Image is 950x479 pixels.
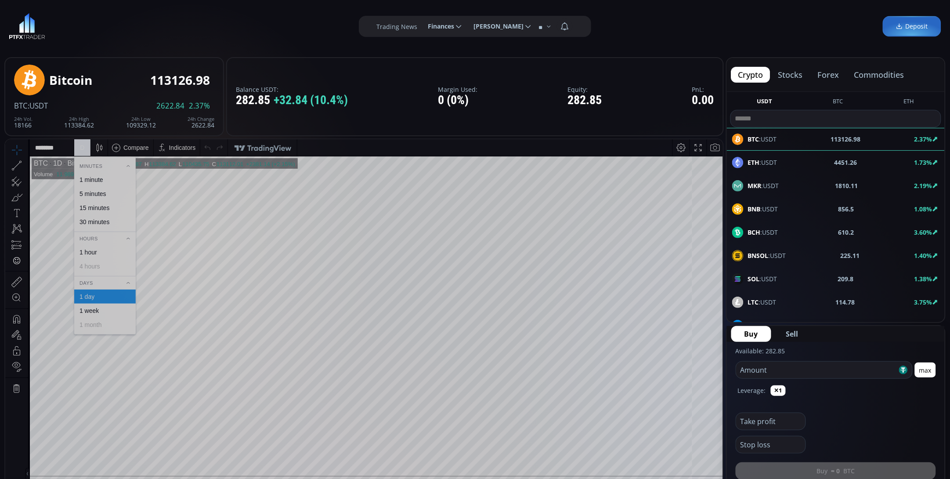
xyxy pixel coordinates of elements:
[699,349,717,366] div: Toggle Auto Scale
[692,86,714,93] label: PnL:
[738,386,766,395] label: Leverage:
[139,22,144,28] div: H
[150,73,210,87] div: 113126.98
[438,86,477,93] label: Margin Used:
[841,321,856,330] b: 24.16
[834,158,857,167] b: 4451.26
[14,116,33,122] div: 24h Vol.
[126,116,156,122] div: 24h Low
[684,349,699,366] div: Toggle Log Scale
[914,321,932,330] b: 2.42%
[748,251,786,260] span: :USDT
[748,204,778,214] span: :USDT
[748,298,777,307] span: :USDT
[838,228,854,237] b: 610.2
[748,251,769,260] b: BNSOL
[744,329,758,339] span: Buy
[87,354,94,361] div: 5d
[568,94,602,107] div: 282.85
[914,275,932,283] b: 1.38%
[74,37,98,44] div: 1 minute
[74,168,94,175] div: 1 week
[241,22,289,28] div: +2381.14 (+2.15%)
[29,20,43,28] div: BTC
[702,354,714,361] div: auto
[236,94,348,107] div: 282.85
[20,329,24,341] div: Hide Drawings Toolbar
[118,5,144,12] div: Compare
[914,298,932,306] b: 3.75%
[748,228,778,237] span: :USDT
[69,94,130,104] div: Hours
[422,18,454,35] span: Finances
[838,204,854,214] b: 856.5
[914,228,932,236] b: 3.60%
[74,123,95,131] div: 4 hours
[75,5,79,12] div: D
[692,94,714,107] div: 0.00
[748,158,777,167] span: :USDT
[618,354,661,361] span: 13:55:03 (UTC)
[74,79,104,86] div: 30 minutes
[69,22,130,32] div: Minutes
[841,251,860,260] b: 225.11
[51,32,72,38] div: 11.989K
[748,298,759,306] b: LTC
[915,363,936,377] button: max
[568,86,602,93] label: Equity:
[731,67,770,83] button: crypto
[189,102,210,110] span: 2.37%
[188,116,214,128] div: 2622.84
[29,32,47,38] div: Volume
[467,18,524,35] span: [PERSON_NAME]
[173,22,177,28] div: L
[164,5,191,12] div: Indicators
[126,116,156,128] div: 109329.12
[376,22,417,31] label: Trading News
[748,158,760,167] b: ETH
[830,97,847,108] button: BTC
[731,326,771,342] button: Buy
[49,73,92,87] div: Bitcoin
[736,347,785,355] label: Available: 282.85
[615,349,664,366] button: 13:55:03 (UTC)
[64,116,94,128] div: 113384.62
[835,181,858,190] b: 1810.11
[914,158,932,167] b: 1.73%
[177,22,204,28] div: 110435.75
[896,22,928,31] span: Deposit
[43,20,57,28] div: 1D
[754,97,776,108] button: USDT
[811,67,846,83] button: forex
[69,139,130,149] div: Days
[836,298,855,307] b: 114.78
[57,20,83,28] div: Bitcoin
[748,321,765,330] b: DASH
[900,97,918,108] button: ETH
[914,205,932,213] b: 1.08%
[914,251,932,260] b: 1.40%
[207,22,211,28] div: C
[771,385,786,396] button: ✕1
[748,275,760,283] b: SOL
[672,349,684,366] div: Toggle Percentage
[748,181,762,190] b: MKR
[14,101,28,111] span: BTC
[64,116,94,122] div: 24h High
[847,67,911,83] button: commodities
[211,22,238,28] div: 113112.01
[156,102,184,110] span: 2622.84
[838,274,854,283] b: 209.8
[236,86,348,93] label: Balance USDT:
[118,349,132,366] div: Go to
[274,94,348,107] span: +32.84 (10.4%)
[773,326,812,342] button: Sell
[74,182,97,189] div: 1 month
[28,101,48,111] span: :USDT
[57,354,65,361] div: 3m
[99,354,106,361] div: 1d
[748,321,783,330] span: :USDT
[44,354,51,361] div: 1y
[74,109,92,116] div: 1 hour
[9,13,45,40] img: LOGO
